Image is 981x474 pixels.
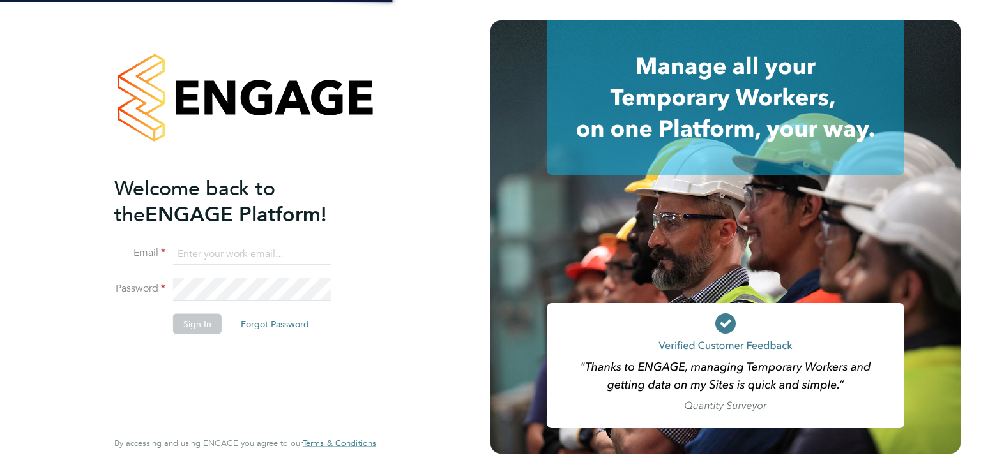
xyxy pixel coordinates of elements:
[303,438,376,448] span: Terms & Conditions
[173,314,222,334] button: Sign In
[114,282,165,295] label: Password
[114,438,376,448] span: By accessing and using ENGAGE you agree to our
[173,242,331,265] input: Enter your work email...
[114,175,275,226] span: Welcome back to the
[231,314,319,334] button: Forgot Password
[114,175,363,227] h2: ENGAGE Platform!
[303,438,376,448] a: Terms & Conditions
[114,246,165,260] label: Email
